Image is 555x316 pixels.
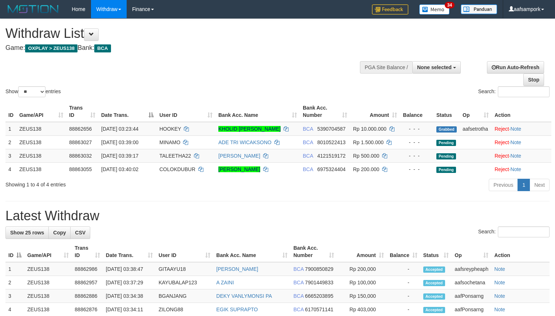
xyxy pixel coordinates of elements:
[293,266,304,272] span: BCA
[303,126,313,132] span: BCA
[5,122,16,136] td: 1
[337,276,387,289] td: Rp 100,000
[101,153,138,159] span: [DATE] 03:39:17
[495,153,509,159] a: Reject
[387,241,420,262] th: Balance: activate to sort column ascending
[353,139,384,145] span: Rp 1.500.000
[94,44,111,52] span: BCA
[216,307,258,312] a: EGIK SUPRAPTO
[423,307,445,313] span: Accepted
[5,262,24,276] td: 1
[511,166,522,172] a: Note
[156,262,214,276] td: GITAAYU18
[24,262,72,276] td: ZEUS138
[300,101,350,122] th: Bank Acc. Number: activate to sort column ascending
[511,139,522,145] a: Note
[5,276,24,289] td: 2
[16,101,66,122] th: Game/API: activate to sort column ascending
[492,101,551,122] th: Action
[387,289,420,303] td: -
[69,126,92,132] span: 88862656
[317,126,346,132] span: Copy 5390704587 to clipboard
[436,167,456,173] span: Pending
[518,179,530,191] a: 1
[492,162,551,176] td: ·
[460,101,492,122] th: Op: activate to sort column ascending
[337,289,387,303] td: Rp 150,000
[498,226,550,237] input: Search:
[317,166,346,172] span: Copy 6975324404 to clipboard
[353,153,379,159] span: Rp 500.000
[495,166,509,172] a: Reject
[400,101,433,122] th: Balance
[48,226,71,239] a: Copy
[423,280,445,286] span: Accepted
[103,262,156,276] td: [DATE] 03:38:47
[16,149,66,162] td: ZEUS138
[24,276,72,289] td: ZEUS138
[103,289,156,303] td: [DATE] 03:34:38
[159,126,181,132] span: HOOKEY
[218,166,260,172] a: [PERSON_NAME]
[218,153,260,159] a: [PERSON_NAME]
[337,262,387,276] td: Rp 200,000
[159,153,191,159] span: TALEETHA22
[423,266,445,273] span: Accepted
[70,226,90,239] a: CSV
[489,179,518,191] a: Previous
[72,276,103,289] td: 88862957
[5,86,61,97] label: Show entries
[25,44,78,52] span: OXPLAY > ZEUS138
[387,262,420,276] td: -
[5,44,363,52] h4: Game: Bank:
[5,26,363,41] h1: Withdraw List
[72,289,103,303] td: 88862886
[5,241,24,262] th: ID: activate to sort column descending
[303,166,313,172] span: BCA
[305,266,333,272] span: Copy 7900850829 to clipboard
[305,280,333,285] span: Copy 7901449833 to clipboard
[75,230,86,236] span: CSV
[492,149,551,162] td: ·
[156,276,214,289] td: KAYUBALAP123
[350,101,400,122] th: Amount: activate to sort column ascending
[24,289,72,303] td: ZEUS138
[72,241,103,262] th: Trans ID: activate to sort column ascending
[69,139,92,145] span: 88863027
[478,86,550,97] label: Search:
[69,166,92,172] span: 88863055
[317,153,346,159] span: Copy 4121519172 to clipboard
[494,280,505,285] a: Note
[511,126,522,132] a: Note
[103,276,156,289] td: [DATE] 03:37:29
[5,289,24,303] td: 3
[218,139,271,145] a: ADE TRI WICAKSONO
[18,86,45,97] select: Showentries
[101,126,138,132] span: [DATE] 03:23:44
[305,307,333,312] span: Copy 6170571141 to clipboard
[494,307,505,312] a: Note
[218,126,281,132] a: KHOLID [PERSON_NAME]
[360,61,412,74] div: PGA Site Balance /
[5,149,16,162] td: 3
[293,293,304,299] span: BCA
[511,153,522,159] a: Note
[72,262,103,276] td: 88862986
[213,241,290,262] th: Bank Acc. Name: activate to sort column ascending
[216,266,258,272] a: [PERSON_NAME]
[403,152,431,159] div: - - -
[487,61,544,74] a: Run Auto-Refresh
[419,4,450,15] img: Button%20Memo.svg
[317,139,346,145] span: Copy 8010522413 to clipboard
[436,126,457,133] span: Grabbed
[403,166,431,173] div: - - -
[305,293,333,299] span: Copy 6665203895 to clipboard
[452,241,491,262] th: Op: activate to sort column ascending
[101,139,138,145] span: [DATE] 03:39:00
[216,293,272,299] a: DEKY VANLYMONSI PA
[156,289,214,303] td: BGANJANG
[293,280,304,285] span: BCA
[523,74,544,86] a: Stop
[353,166,379,172] span: Rp 200.000
[478,226,550,237] label: Search:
